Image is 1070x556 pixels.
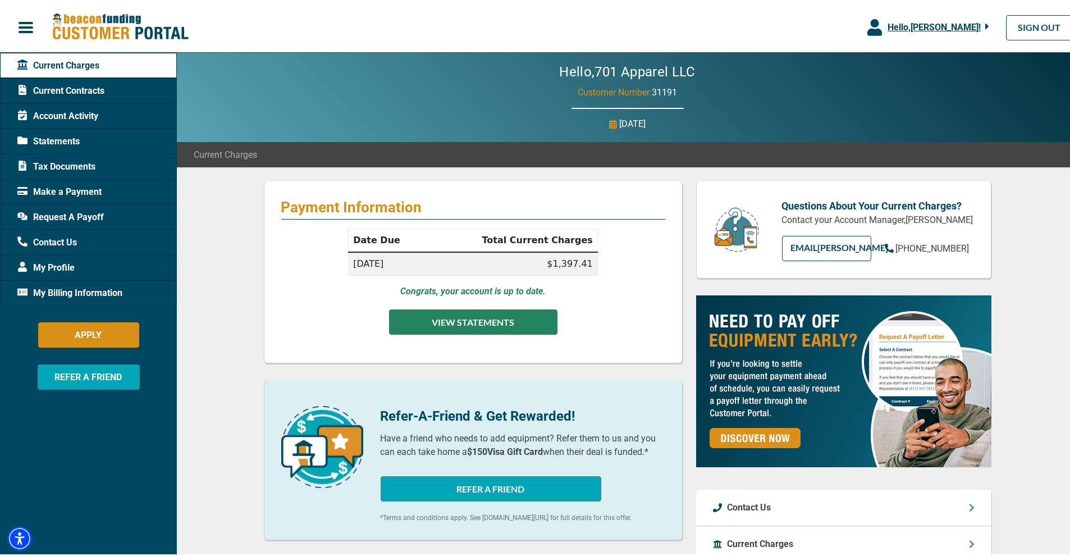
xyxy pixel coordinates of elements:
p: Contact Us [728,499,771,512]
td: $1,397.41 [428,250,597,274]
b: $150 Visa Gift Card [468,444,543,455]
span: Tax Documents [17,158,95,171]
a: [PHONE_NUMBER] [885,240,970,253]
th: Date Due [349,227,428,250]
p: Congrats, your account is up to date. [400,282,546,296]
p: Questions About Your Current Charges? [782,196,974,211]
img: customer-service.png [711,204,762,251]
th: Total Current Charges [428,227,597,250]
span: Current Charges [194,146,257,159]
h2: Hello, 701 Apparel LLC [525,62,729,78]
button: REFER A FRIEND [38,362,140,388]
span: Statements [17,133,80,146]
span: Contact Us [17,234,77,247]
button: VIEW STATEMENTS [389,307,557,332]
p: Current Charges [728,535,794,549]
span: My Billing Information [17,284,122,298]
p: Have a friend who needs to add equipment? Refer them to us and you can each take home a when thei... [381,430,665,457]
p: Payment Information [281,196,665,214]
p: Refer-A-Friend & Get Rewarded! [381,404,665,424]
a: EMAIL[PERSON_NAME] [782,234,871,259]
img: refer-a-friend-icon.png [281,404,363,486]
span: Request A Payoff [17,208,104,222]
p: Contact your Account Manager, [PERSON_NAME] [782,211,974,225]
td: [DATE] [349,250,428,274]
button: APPLY [38,320,139,345]
span: [PHONE_NUMBER] [896,241,970,252]
span: 31191 [652,85,677,95]
img: payoff-ad-px.jpg [696,293,991,465]
div: Accessibility Menu [7,524,32,549]
p: [DATE] [620,115,646,129]
p: *Terms and conditions apply. See [DOMAIN_NAME][URL] for full details for this offer. [381,511,665,521]
span: Current Charges [17,57,99,70]
span: My Profile [17,259,75,272]
span: Current Contracts [17,82,104,95]
span: Make a Payment [17,183,102,197]
img: Beacon Funding Customer Portal Logo [52,11,189,39]
span: Hello, [PERSON_NAME] ! [888,20,981,30]
span: Account Activity [17,107,98,121]
span: Customer Number: [578,85,652,95]
button: REFER A FRIEND [381,474,601,499]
